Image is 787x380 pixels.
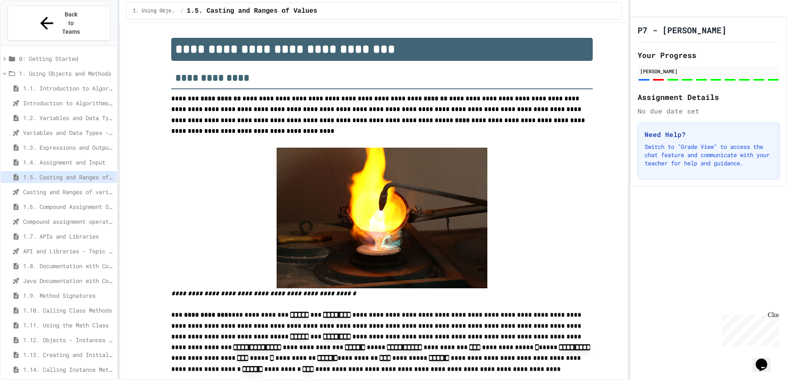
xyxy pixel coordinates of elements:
[638,91,780,103] h2: Assignment Details
[752,347,779,372] iframe: chat widget
[23,321,114,329] span: 1.11. Using the Math Class
[187,6,317,16] span: 1.5. Casting and Ranges of Values
[23,276,114,285] span: Java Documentation with Comments - Topic 1.8
[23,217,114,226] span: Compound assignment operators - Quiz
[23,232,114,241] span: 1.7. APIs and Libraries
[23,143,114,152] span: 1.3. Expressions and Output [New]
[23,158,114,167] span: 1.4. Assignment and Input
[7,6,110,41] button: Back to Teams
[719,311,779,346] iframe: chat widget
[638,106,780,116] div: No due date set
[638,24,726,36] h1: P7 - [PERSON_NAME]
[23,114,114,122] span: 1.2. Variables and Data Types
[23,99,114,107] span: Introduction to Algorithms, Programming, and Compilers
[23,365,114,374] span: 1.14. Calling Instance Methods
[23,84,114,93] span: 1.1. Introduction to Algorithms, Programming, and Compilers
[181,8,184,14] span: /
[23,247,114,255] span: API and Libraries - Topic 1.7
[645,143,773,167] p: Switch to "Grade View" to access the chat feature and communicate with your teacher for help and ...
[645,130,773,139] h3: Need Help?
[23,202,114,211] span: 1.6. Compound Assignment Operators
[23,291,114,300] span: 1.9. Method Signatures
[19,54,114,63] span: 0: Getting Started
[61,10,81,36] span: Back to Teams
[23,306,114,315] span: 1.10. Calling Class Methods
[640,67,777,75] div: [PERSON_NAME]
[23,188,114,196] span: Casting and Ranges of variables - Quiz
[638,49,780,61] h2: Your Progress
[23,336,114,344] span: 1.12. Objects - Instances of Classes
[133,8,177,14] span: 1. Using Objects and Methods
[23,173,114,181] span: 1.5. Casting and Ranges of Values
[23,350,114,359] span: 1.13. Creating and Initializing Objects: Constructors
[3,3,57,52] div: Chat with us now!Close
[23,128,114,137] span: Variables and Data Types - Quiz
[23,262,114,270] span: 1.8. Documentation with Comments and Preconditions
[19,69,114,78] span: 1. Using Objects and Methods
